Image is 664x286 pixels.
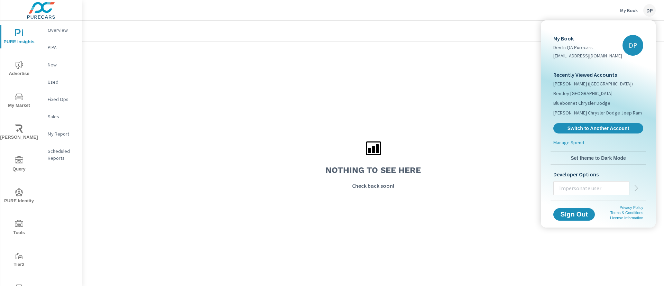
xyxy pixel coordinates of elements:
[553,34,622,43] p: My Book
[553,139,584,146] p: Manage Spend
[553,170,643,178] p: Developer Options
[553,123,643,133] a: Switch to Another Account
[553,109,642,116] span: [PERSON_NAME] Chrysler Dodge Jeep Ram
[553,80,633,87] span: [PERSON_NAME] ([GEOGRAPHIC_DATA])
[553,208,595,221] button: Sign Out
[553,100,610,107] span: Bluebonnet Chrysler Dodge
[551,152,646,164] button: Set theme to Dark Mode
[553,90,612,97] span: Bentley [GEOGRAPHIC_DATA]
[559,211,589,218] span: Sign Out
[553,155,643,161] span: Set theme to Dark Mode
[553,44,622,51] p: Dev In QA Purecars
[553,71,643,79] p: Recently Viewed Accounts
[610,216,643,220] a: License Information
[557,125,639,131] span: Switch to Another Account
[620,205,643,210] a: Privacy Policy
[551,139,646,149] a: Manage Spend
[554,179,629,197] input: Impersonate user
[610,211,643,215] a: Terms & Conditions
[622,35,643,56] div: DP
[553,52,622,59] p: [EMAIL_ADDRESS][DOMAIN_NAME]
